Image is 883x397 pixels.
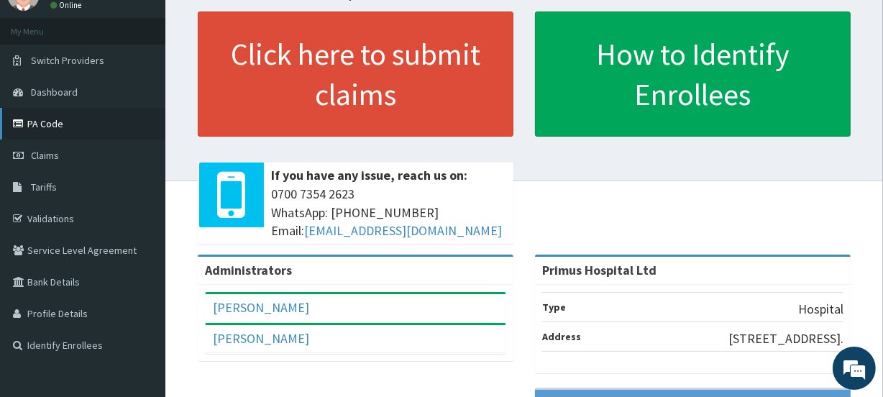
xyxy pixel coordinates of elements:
span: 0700 7354 2623 WhatsApp: [PHONE_NUMBER] Email: [271,185,506,240]
a: [PERSON_NAME] [213,330,309,347]
a: [EMAIL_ADDRESS][DOMAIN_NAME] [304,222,502,239]
b: Address [542,330,581,343]
a: [PERSON_NAME] [213,299,309,316]
a: Click here to submit claims [198,12,513,137]
span: We're online! [83,111,198,257]
a: How to Identify Enrollees [535,12,851,137]
div: Minimize live chat window [236,7,270,42]
img: d_794563401_company_1708531726252_794563401 [27,72,58,108]
textarea: Type your message and hit 'Enter' [7,253,274,304]
div: Chat with us now [75,81,242,99]
strong: Primus Hospital Ltd [542,262,656,278]
p: Hospital [798,300,843,319]
b: Type [542,301,566,314]
span: Tariffs [31,181,57,193]
b: Administrators [205,262,292,278]
p: [STREET_ADDRESS]. [728,329,843,348]
span: Claims [31,149,59,162]
span: Switch Providers [31,54,104,67]
span: Dashboard [31,86,78,99]
b: If you have any issue, reach us on: [271,167,467,183]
